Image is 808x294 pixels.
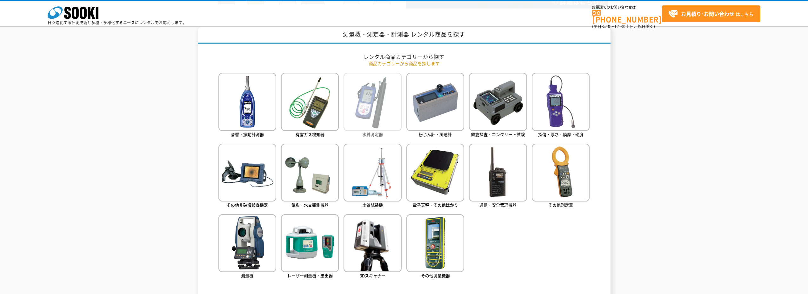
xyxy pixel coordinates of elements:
[592,24,655,29] span: (平日 ～ 土日、祝日除く)
[469,144,527,209] a: 通信・安全管理機器
[281,144,339,202] img: 気象・水文観測機器
[344,73,401,131] img: 水質測定器
[360,272,385,278] span: 3Dスキャナー
[362,131,383,137] span: 水質測定器
[469,73,527,131] img: 鉄筋探査・コンクリート試験
[344,214,401,280] a: 3Dスキャナー
[406,214,464,280] a: その他測量機器
[406,73,464,139] a: 粉じん計・風速計
[548,202,573,208] span: その他測定器
[344,73,401,139] a: 水質測定器
[406,144,464,202] img: 電子天秤・その他はかり
[241,272,253,278] span: 測量機
[538,131,584,137] span: 探傷・厚さ・膜厚・硬度
[602,24,611,29] span: 8:50
[532,144,590,209] a: その他測定器
[281,73,339,131] img: 有害ガス検知器
[413,202,458,208] span: 電子天秤・その他はかり
[419,131,452,137] span: 粉じん計・風速計
[662,5,760,22] a: お見積り･お問い合わせはこちら
[281,214,339,272] img: レーザー測量機・墨出器
[532,73,590,131] img: 探傷・厚さ・膜厚・硬度
[218,214,276,272] img: 測量機
[469,144,527,202] img: 通信・安全管理機器
[479,202,517,208] span: 通信・安全管理機器
[406,73,464,131] img: 粉じん計・風速計
[218,53,590,60] h2: レンタル商品カテゴリーから探す
[281,144,339,209] a: 気象・水文観測機器
[296,131,324,137] span: 有害ガス検知器
[218,144,276,209] a: その他非破壊検査機器
[218,73,276,139] a: 音響・振動計測器
[681,10,734,17] strong: お見積り･お問い合わせ
[48,21,187,24] p: 日々進化する計測技術と多種・多様化するニーズにレンタルでお応えします。
[471,131,525,137] span: 鉄筋探査・コンクリート試験
[218,144,276,202] img: その他非破壊検査機器
[218,60,590,67] p: 商品カテゴリーから商品を探します
[592,5,662,9] span: お電話でのお問い合わせは
[532,144,590,202] img: その他測定器
[291,202,329,208] span: 気象・水文観測機器
[406,214,464,272] img: その他測量機器
[344,144,401,209] a: 土質試験機
[406,144,464,209] a: 電子天秤・その他はかり
[421,272,450,278] span: その他測量機器
[668,9,753,19] span: はこちら
[614,24,626,29] span: 17:30
[469,73,527,139] a: 鉄筋探査・コンクリート試験
[198,26,611,44] h1: 測量機・測定器・計測器 レンタル商品を探す
[218,214,276,280] a: 測量機
[344,144,401,202] img: 土質試験機
[344,214,401,272] img: 3Dスキャナー
[287,272,333,278] span: レーザー測量機・墨出器
[227,202,268,208] span: その他非破壊検査機器
[592,10,662,23] a: [PHONE_NUMBER]
[231,131,264,137] span: 音響・振動計測器
[218,73,276,131] img: 音響・振動計測器
[362,202,383,208] span: 土質試験機
[281,214,339,280] a: レーザー測量機・墨出器
[281,73,339,139] a: 有害ガス検知器
[532,73,590,139] a: 探傷・厚さ・膜厚・硬度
